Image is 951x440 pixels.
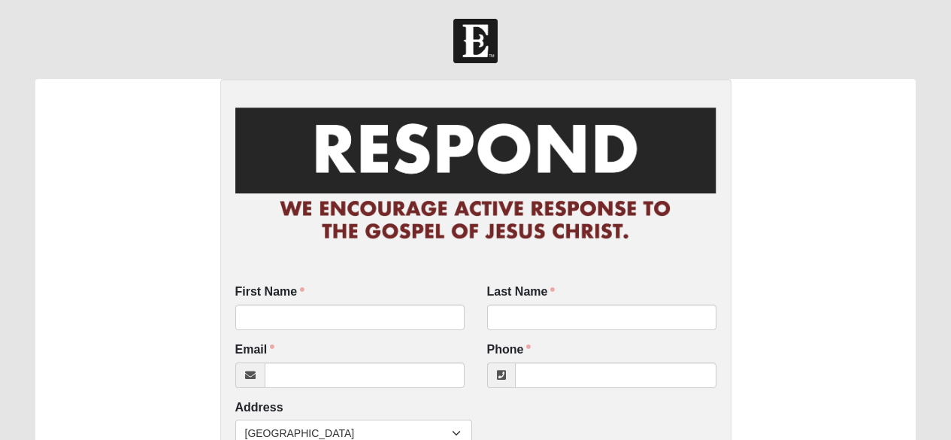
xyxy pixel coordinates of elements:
[235,341,275,359] label: Email
[235,284,305,301] label: First Name
[235,94,716,255] img: RespondCardHeader.png
[487,284,556,301] label: Last Name
[453,19,498,63] img: Church of Eleven22 Logo
[235,399,283,417] label: Address
[487,341,532,359] label: Phone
